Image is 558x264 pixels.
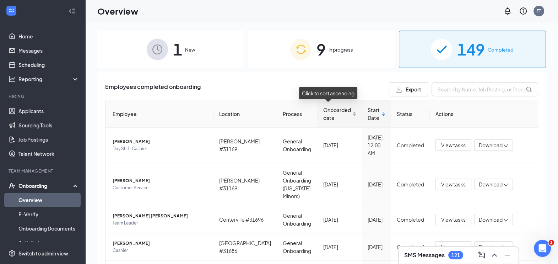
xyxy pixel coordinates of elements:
[113,177,208,184] span: [PERSON_NAME]
[9,168,78,174] div: Team Management
[548,240,554,245] span: 1
[213,128,277,163] td: [PERSON_NAME] #31169
[18,207,79,221] a: E-Verify
[477,251,486,259] svg: ComposeMessage
[537,8,541,14] div: TT
[502,249,513,261] button: Minimize
[488,46,514,53] span: Completed
[519,7,527,15] svg: QuestionInfo
[441,141,466,149] span: View tasks
[277,128,318,163] td: General Onboarding
[18,250,68,257] div: Switch to admin view
[503,183,508,188] span: down
[503,245,508,250] span: down
[316,37,326,62] span: 9
[277,233,318,261] td: General Onboarding
[391,100,430,128] th: Status
[435,139,471,151] button: View tasks
[397,141,424,149] div: Completed
[404,251,445,259] h3: SMS Messages
[277,100,318,128] th: Process
[18,193,79,207] a: Overview
[503,7,512,15] svg: Notifications
[18,236,79,250] a: Activity log
[441,243,466,251] span: View tasks
[18,43,79,58] a: Messages
[18,132,79,147] a: Job Postings
[18,29,79,43] a: Home
[451,252,460,258] div: 121
[435,214,471,225] button: View tasks
[213,233,277,261] td: [GEOGRAPHIC_DATA] #31686
[503,143,508,148] span: down
[113,138,208,145] span: [PERSON_NAME]
[479,181,503,188] span: Download
[457,37,485,62] span: 149
[213,206,277,233] td: Centerville #31696
[9,93,78,99] div: Hiring
[323,243,356,251] div: [DATE]
[368,216,385,223] div: [DATE]
[323,141,356,149] div: [DATE]
[329,46,353,53] span: In progress
[318,100,362,128] th: Onboarded date
[299,87,357,99] div: Click to sort ascending
[476,249,487,261] button: ComposeMessage
[9,182,16,189] svg: UserCheck
[9,250,16,257] svg: Settings
[18,221,79,236] a: Onboarding Documents
[69,7,76,15] svg: Collapse
[489,249,500,261] button: ChevronUp
[113,184,208,191] span: Customer Service
[430,100,538,128] th: Actions
[105,100,213,128] th: Employee
[397,216,424,223] div: Completed
[503,251,511,259] svg: Minimize
[105,82,201,96] span: Employees completed onboarding
[173,37,182,62] span: 1
[113,212,208,220] span: [PERSON_NAME] [PERSON_NAME]
[406,87,421,92] span: Export
[368,243,385,251] div: [DATE]
[323,106,351,122] span: Onboarded date
[185,46,195,53] span: New
[479,142,503,149] span: Download
[113,240,208,247] span: [PERSON_NAME]
[503,218,508,223] span: down
[397,180,424,188] div: Completed
[490,251,499,259] svg: ChevronUp
[397,243,424,251] div: Completed
[435,179,471,190] button: View tasks
[18,118,79,132] a: Sourcing Tools
[18,104,79,118] a: Applicants
[9,75,16,83] svg: Analysis
[479,216,503,223] span: Download
[432,82,538,96] input: Search by Name, Job Posting, or Process
[368,133,385,157] div: [DATE] 12:00 AM
[441,180,466,188] span: View tasks
[8,7,15,14] svg: WorkstreamLogo
[18,75,80,83] div: Reporting
[323,180,356,188] div: [DATE]
[368,180,385,188] div: [DATE]
[213,163,277,206] td: [PERSON_NAME] #31169
[323,216,356,223] div: [DATE]
[277,206,318,233] td: General Onboarding
[113,220,208,227] span: Team Leader
[97,5,138,17] h1: Overview
[277,163,318,206] td: General Onboarding ([US_STATE] Minors)
[113,247,208,254] span: Cashier
[18,182,73,189] div: Onboarding
[113,145,208,152] span: Day Shift Cashier
[213,100,277,128] th: Location
[441,216,466,223] span: View tasks
[534,240,551,257] iframe: Intercom live chat
[368,106,380,122] span: Start Date
[18,58,79,72] a: Scheduling
[479,243,503,251] span: Download
[18,147,79,161] a: Talent Network
[389,82,428,96] button: Export
[435,241,471,253] button: View tasks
